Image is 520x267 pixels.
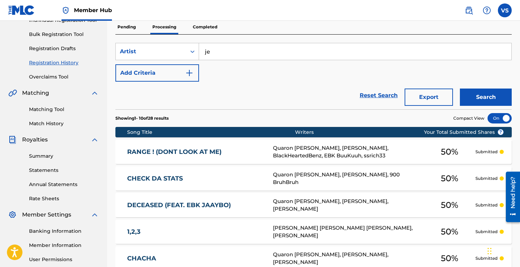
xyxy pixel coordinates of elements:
a: Registration History [29,59,99,66]
button: Add Criteria [115,64,199,82]
p: Submitted [475,202,498,208]
span: Matching [22,89,49,97]
div: [PERSON_NAME] [PERSON_NAME] [PERSON_NAME], [PERSON_NAME] [273,224,424,240]
span: Your Total Submitted Shares [424,129,504,136]
div: Quaron [PERSON_NAME], [PERSON_NAME], 900 BruhBruh [273,171,424,186]
a: Public Search [462,3,476,17]
span: Member Settings [22,211,71,219]
img: MLC Logo [8,5,35,15]
a: Summary [29,153,99,160]
p: Completed [191,20,219,34]
p: Submitted [475,175,498,182]
a: CHACHA [127,255,264,263]
a: Registration Drafts [29,45,99,52]
span: Member Hub [74,6,112,14]
div: Artist [120,47,182,56]
button: Export [405,89,453,106]
p: Pending [115,20,138,34]
span: Compact View [453,115,484,121]
img: Top Rightsholder [62,6,70,15]
div: Drag [488,241,492,261]
span: 50 % [441,252,458,265]
img: expand [91,136,99,144]
img: expand [91,89,99,97]
span: 50 % [441,225,458,238]
span: 50 % [441,172,458,185]
a: 1,2,3 [127,228,264,236]
a: Bulk Registration Tool [29,31,99,38]
span: 50 % [441,199,458,211]
a: DECEASED (FEAT. EBK JAAYBO) [127,201,264,209]
span: 50 % [441,146,458,158]
p: Processing [150,20,178,34]
a: Rate Sheets [29,195,99,202]
div: Help [480,3,494,17]
span: ? [498,129,503,135]
div: Song Title [127,129,295,136]
img: 9d2ae6d4665cec9f34b9.svg [185,69,193,77]
iframe: Resource Center [501,169,520,224]
p: Submitted [475,229,498,235]
div: Quaron [PERSON_NAME], [PERSON_NAME], [PERSON_NAME] [273,251,424,266]
a: Matching Tool [29,106,99,113]
p: Showing 1 - 10 of 28 results [115,115,169,121]
a: Banking Information [29,228,99,235]
img: Royalties [8,136,17,144]
img: expand [91,211,99,219]
button: Search [460,89,512,106]
a: Annual Statements [29,181,99,188]
div: Quaron [PERSON_NAME], [PERSON_NAME], BlackHeartedBenz, EBK BuuKuuh, ssrich33 [273,144,424,160]
a: CHECK DA STATS [127,175,264,183]
img: Matching [8,89,17,97]
a: User Permissions [29,256,99,263]
a: Reset Search [356,88,401,103]
p: Submitted [475,149,498,155]
a: Overclaims Tool [29,73,99,81]
span: Royalties [22,136,48,144]
img: search [465,6,473,15]
form: Search Form [115,43,512,109]
div: Writers [295,129,446,136]
img: help [483,6,491,15]
img: Member Settings [8,211,17,219]
div: User Menu [498,3,512,17]
a: Match History [29,120,99,127]
a: Statements [29,167,99,174]
div: Quaron [PERSON_NAME], [PERSON_NAME], [PERSON_NAME] [273,197,424,213]
iframe: Chat Widget [485,234,520,267]
a: RANGE ! (DONT LOOK AT ME) [127,148,264,156]
a: Member Information [29,242,99,249]
p: Submitted [475,255,498,261]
